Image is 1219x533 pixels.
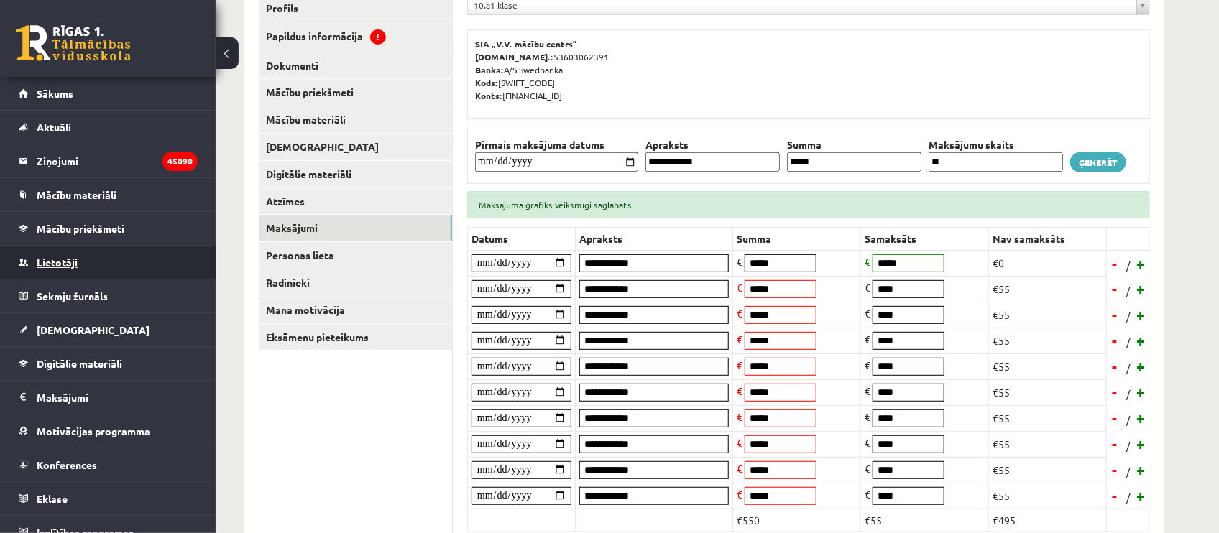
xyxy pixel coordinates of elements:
[783,137,925,152] th: Summa
[475,77,498,88] b: Kods:
[1108,485,1123,506] a: -
[1134,459,1149,481] a: +
[259,161,452,187] a: Digitālie materiāli
[19,381,198,414] a: Maksājumi
[471,137,642,152] th: Pirmais maksājuma datums
[925,137,1067,152] th: Maksājumu skaits
[162,152,198,171] i: 45090
[989,483,1107,509] td: €55
[259,134,452,160] a: [DEMOGRAPHIC_DATA]
[1125,258,1132,273] span: /
[989,353,1107,379] td: €55
[1108,330,1123,351] a: -
[989,405,1107,431] td: €55
[37,289,108,302] span: Sekmju žurnāls
[865,333,870,346] span: €
[37,222,124,235] span: Mācību priekšmeti
[733,227,861,250] th: Summa
[989,276,1107,302] td: €55
[865,384,870,397] span: €
[19,448,198,481] a: Konferences
[37,357,122,370] span: Digitālie materiāli
[737,358,742,371] span: €
[37,121,71,134] span: Aktuāli
[737,281,742,294] span: €
[37,144,198,177] legend: Ziņojumi
[1134,330,1149,351] a: +
[865,410,870,423] span: €
[1108,278,1123,300] a: -
[642,137,783,152] th: Apraksts
[1108,304,1123,325] a: -
[737,488,742,501] span: €
[1134,304,1149,325] a: +
[865,358,870,371] span: €
[737,333,742,346] span: €
[865,436,870,449] span: €
[37,381,198,414] legend: Maksājumi
[19,279,198,312] a: Sekmju žurnāls
[259,106,452,133] a: Mācību materiāli
[19,414,198,448] a: Motivācijas programma
[19,246,198,279] a: Lietotāji
[19,111,198,144] a: Aktuāli
[1134,356,1149,377] a: +
[989,302,1107,328] td: €55
[37,188,116,201] span: Mācību materiāli
[37,458,97,471] span: Konferences
[1125,464,1132,479] span: /
[1125,309,1132,324] span: /
[19,144,198,177] a: Ziņojumi45090
[865,255,870,268] span: €
[861,227,989,250] th: Samaksāts
[37,323,149,336] span: [DEMOGRAPHIC_DATA]
[1108,356,1123,377] a: -
[259,297,452,323] a: Mana motivācija
[19,482,198,515] a: Eklase
[475,90,502,101] b: Konts:
[1134,485,1149,506] a: +
[19,212,198,245] a: Mācību priekšmeti
[467,191,1150,218] div: Maksājuma grafiks veiksmīgi saglabāts
[1070,152,1126,172] a: Ģenerēt
[1125,490,1132,505] span: /
[475,51,553,62] b: [DOMAIN_NAME].:
[259,215,452,241] a: Maksājumi
[1134,407,1149,429] a: +
[1108,433,1123,455] a: -
[1134,278,1149,300] a: +
[16,25,131,61] a: Rīgas 1. Tālmācības vidusskola
[1125,283,1132,298] span: /
[989,509,1107,532] td: €495
[475,37,1142,102] p: 53603062391 A/S Swedbanka [SWIFT_CODE] [FINANCIAL_ID]
[989,250,1107,276] td: €0
[737,384,742,397] span: €
[475,38,578,50] b: SIA „V.V. mācību centrs”
[1108,381,1123,403] a: -
[1125,361,1132,376] span: /
[737,307,742,320] span: €
[19,313,198,346] a: [DEMOGRAPHIC_DATA]
[865,307,870,320] span: €
[1108,407,1123,429] a: -
[37,425,150,437] span: Motivācijas programma
[259,188,452,215] a: Atzīmes
[576,227,733,250] th: Apraksts
[1125,412,1132,427] span: /
[37,492,68,505] span: Eklase
[19,178,198,211] a: Mācību materiāli
[259,269,452,296] a: Radinieki
[1125,438,1132,453] span: /
[989,227,1107,250] th: Nav samaksāts
[865,281,870,294] span: €
[989,457,1107,483] td: €55
[259,242,452,269] a: Personas lieta
[1134,433,1149,455] a: +
[19,77,198,110] a: Sākums
[259,324,452,351] a: Eksāmenu pieteikums
[259,52,452,79] a: Dokumenti
[865,462,870,475] span: €
[1125,386,1132,402] span: /
[737,410,742,423] span: €
[468,227,576,250] th: Datums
